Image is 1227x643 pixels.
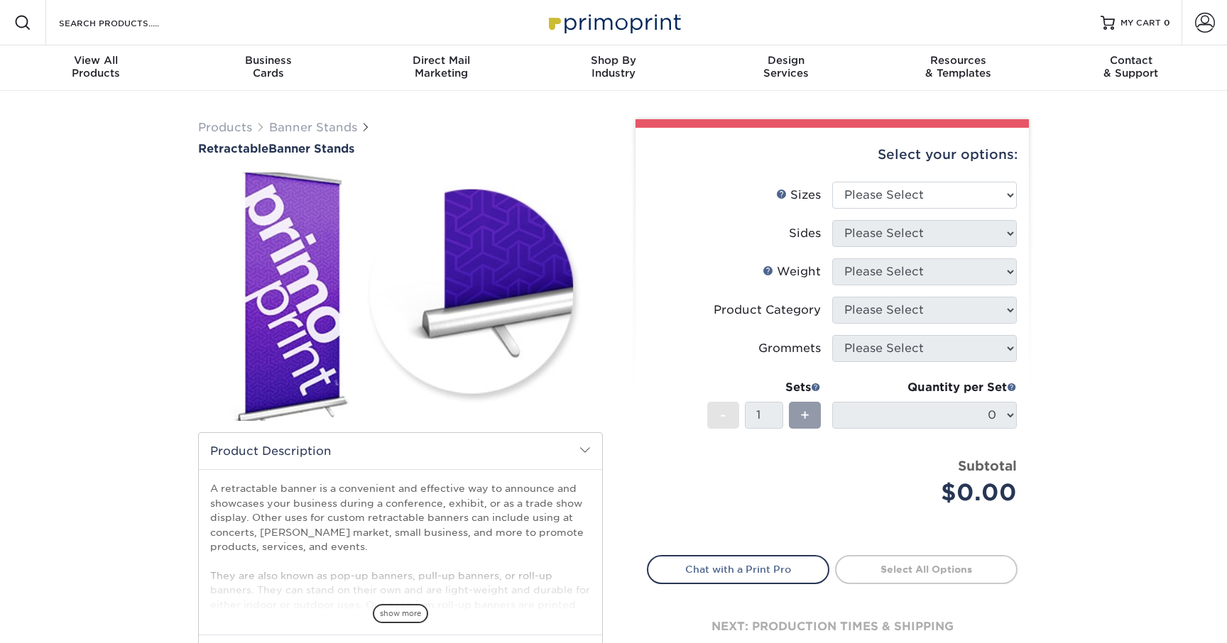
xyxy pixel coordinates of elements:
[872,54,1045,79] div: & Templates
[789,225,821,242] div: Sides
[958,458,1017,473] strong: Subtotal
[198,142,603,155] a: RetractableBanner Stands
[707,379,821,396] div: Sets
[182,54,355,79] div: Cards
[198,142,603,155] h1: Banner Stands
[542,7,685,38] img: Primoprint
[647,128,1018,182] div: Select your options:
[528,45,700,91] a: Shop ByIndustry
[699,54,872,67] span: Design
[647,555,829,583] a: Chat with a Print Pro
[198,157,603,436] img: Retractable 01
[58,14,196,31] input: SEARCH PRODUCTS.....
[199,433,602,469] h2: Product Description
[872,45,1045,91] a: Resources& Templates
[720,405,726,426] span: -
[182,45,355,91] a: BusinessCards
[800,405,809,426] span: +
[699,54,872,79] div: Services
[843,476,1017,510] div: $0.00
[355,45,528,91] a: Direct MailMarketing
[714,302,821,319] div: Product Category
[355,54,528,79] div: Marketing
[182,54,355,67] span: Business
[1045,54,1217,79] div: & Support
[10,54,182,67] span: View All
[1045,54,1217,67] span: Contact
[10,45,182,91] a: View AllProducts
[872,54,1045,67] span: Resources
[355,54,528,67] span: Direct Mail
[758,340,821,357] div: Grommets
[699,45,872,91] a: DesignServices
[1045,45,1217,91] a: Contact& Support
[1120,17,1161,29] span: MY CART
[269,121,357,134] a: Banner Stands
[763,263,821,280] div: Weight
[835,555,1018,583] a: Select All Options
[198,121,252,134] a: Products
[198,142,268,155] span: Retractable
[528,54,700,79] div: Industry
[832,379,1017,396] div: Quantity per Set
[528,54,700,67] span: Shop By
[1164,18,1170,28] span: 0
[10,54,182,79] div: Products
[373,604,428,623] span: show more
[776,187,821,204] div: Sizes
